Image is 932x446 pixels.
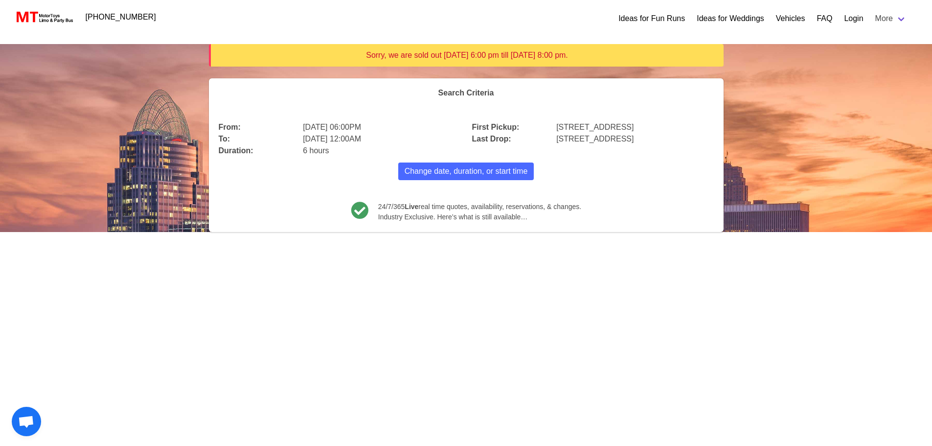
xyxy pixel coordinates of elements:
[14,10,74,24] img: MotorToys Logo
[550,116,719,133] div: [STREET_ADDRESS]
[472,135,511,143] b: Last Drop:
[12,407,41,436] div: Open chat
[550,127,719,145] div: [STREET_ADDRESS]
[405,165,528,177] span: Change date, duration, or start time
[697,13,764,24] a: Ideas for Weddings
[776,13,805,24] a: Vehicles
[219,123,241,131] b: From:
[297,116,466,133] div: [DATE] 06:00PM
[219,135,230,143] b: To:
[297,127,466,145] div: [DATE] 12:00AM
[817,13,832,24] a: FAQ
[297,139,466,157] div: 6 hours
[844,13,863,24] a: Login
[80,7,162,27] a: [PHONE_NUMBER]
[378,212,581,222] span: Industry Exclusive. Here’s what is still available…
[219,146,253,155] b: Duration:
[378,202,581,212] span: 24/7/365 real time quotes, availability, reservations, & changes.
[618,13,685,24] a: Ideas for Fun Runs
[219,88,714,97] h4: Search Criteria
[472,123,520,131] b: First Pickup:
[869,9,912,28] a: More
[405,203,418,211] b: Live
[217,50,718,61] div: Sorry, we are sold out [DATE] 6:00 pm till [DATE] 8:00 pm.
[398,163,534,180] button: Change date, duration, or start time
